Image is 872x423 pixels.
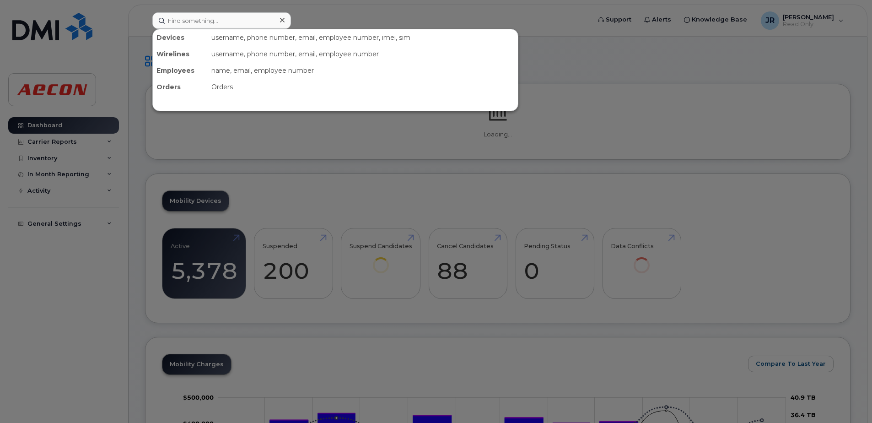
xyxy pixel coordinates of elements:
div: Orders [153,79,208,95]
div: username, phone number, email, employee number, imei, sim [208,29,518,46]
div: Wirelines [153,46,208,62]
div: username, phone number, email, employee number [208,46,518,62]
div: Devices [153,29,208,46]
div: Orders [208,79,518,95]
div: name, email, employee number [208,62,518,79]
div: Employees [153,62,208,79]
